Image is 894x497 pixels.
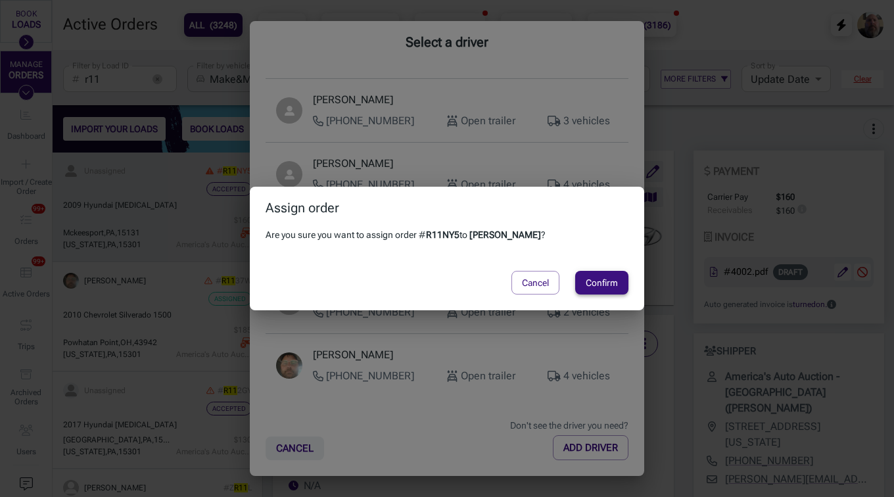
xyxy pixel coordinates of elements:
button: Cancel [511,271,559,295]
strong: [PERSON_NAME] [469,229,541,240]
h2: Assign order [250,187,644,229]
button: Confirm [575,271,628,295]
strong: R11NY5 [426,229,459,240]
div: Are you sure you want to assign order # to ? [266,229,628,242]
